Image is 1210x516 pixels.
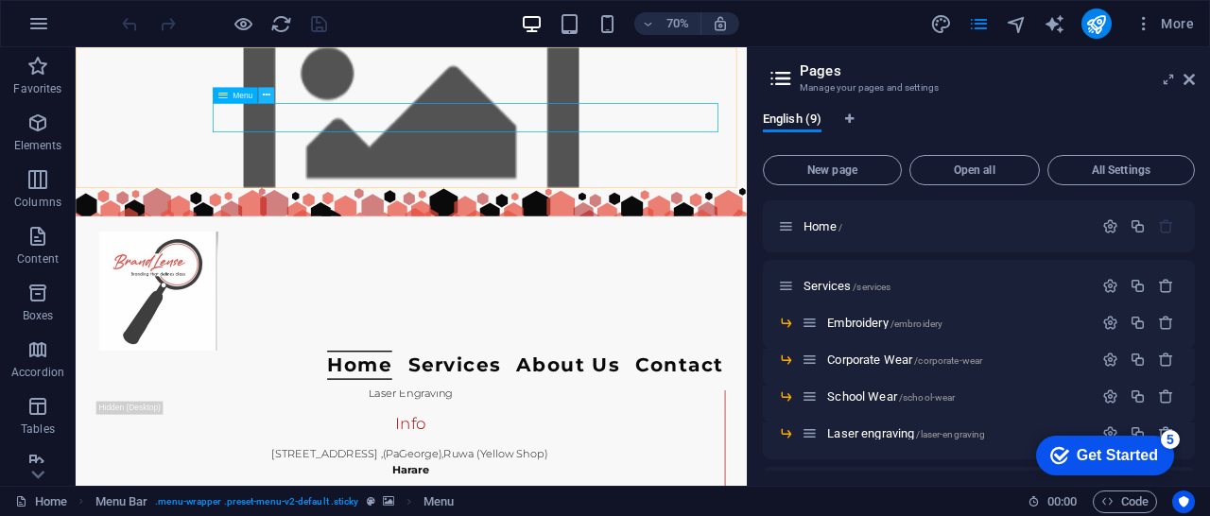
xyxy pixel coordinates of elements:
[1047,490,1077,513] span: 00 00
[1158,218,1174,234] div: The startpage cannot be deleted
[1102,315,1118,331] div: Settings
[56,21,137,38] div: Get Started
[14,195,61,210] p: Columns
[1158,352,1174,368] div: Remove
[140,4,159,23] div: 5
[853,282,890,292] span: /services
[890,318,943,329] span: /embroidery
[827,353,982,367] span: Corporate Wear
[914,355,982,366] span: /corporate-wear
[11,365,64,380] p: Accordion
[1102,388,1118,404] div: Settings
[827,316,942,330] span: Click to open page
[1102,218,1118,234] div: Settings
[383,496,394,507] i: This element contains a background
[23,308,54,323] p: Boxes
[95,490,455,513] nav: breadcrumb
[968,12,991,35] button: pages
[918,164,1031,176] span: Open all
[763,155,902,185] button: New page
[15,9,153,49] div: Get Started 5 items remaining, 0% complete
[763,112,1195,147] div: Language Tabs
[838,222,842,232] span: /
[1085,13,1107,35] i: Publish
[1130,315,1146,331] div: Duplicate
[712,15,729,32] i: On resize automatically adjust zoom level to fit chosen device.
[95,490,148,513] span: Click to select. Double-click to edit
[1158,315,1174,331] div: Remove
[899,392,956,403] span: /school-wear
[1081,9,1112,39] button: publish
[1127,9,1201,39] button: More
[1102,278,1118,294] div: Settings
[968,13,990,35] i: Pages (Ctrl+Alt+S)
[800,79,1157,96] h3: Manage your pages and settings
[15,490,67,513] a: Click to cancel selection. Double-click to open Pages
[827,389,955,404] span: Click to open page
[1102,425,1118,441] div: Settings
[827,426,985,440] span: Click to open page
[763,108,821,134] span: English (9)
[798,280,1093,292] div: Services/services
[821,353,1093,366] div: Corporate Wear/corporate-wear
[1172,490,1195,513] button: Usercentrics
[1101,490,1149,513] span: Code
[233,91,252,98] span: Menu
[634,12,701,35] button: 70%
[930,12,953,35] button: design
[1102,352,1118,368] div: Settings
[1130,425,1146,441] div: Duplicate
[800,62,1195,79] h2: Pages
[821,390,1093,403] div: School Wear/school-wear
[1158,278,1174,294] div: Remove
[1047,155,1195,185] button: All Settings
[1044,13,1065,35] i: AI Writer
[798,220,1093,232] div: Home/
[1158,425,1174,441] div: Remove
[17,251,59,267] p: Content
[1134,14,1194,33] span: More
[155,490,358,513] span: . menu-wrapper .preset-menu-v2-default .sticky
[821,317,1093,329] div: Embroidery/embroidery
[1006,12,1028,35] button: navigator
[1093,490,1157,513] button: Code
[916,429,985,439] span: /laser-engraving
[930,13,952,35] i: Design (Ctrl+Alt+Y)
[1006,13,1028,35] i: Navigator
[13,81,61,96] p: Favorites
[663,12,693,35] h6: 70%
[367,496,375,507] i: This element is a customizable preset
[1044,12,1066,35] button: text_generator
[1061,494,1063,508] span: :
[1130,218,1146,234] div: Duplicate
[1130,388,1146,404] div: Duplicate
[21,421,55,437] p: Tables
[909,155,1040,185] button: Open all
[821,427,1093,439] div: Laser engraving/laser-engraving
[771,164,893,176] span: New page
[804,279,890,293] span: Services
[1158,388,1174,404] div: Remove
[1028,490,1078,513] h6: Session time
[1056,164,1186,176] span: All Settings
[14,138,62,153] p: Elements
[423,490,454,513] span: Click to select. Double-click to edit
[804,219,842,233] span: Home
[1130,278,1146,294] div: Duplicate
[269,12,292,35] button: reload
[1130,352,1146,368] div: Duplicate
